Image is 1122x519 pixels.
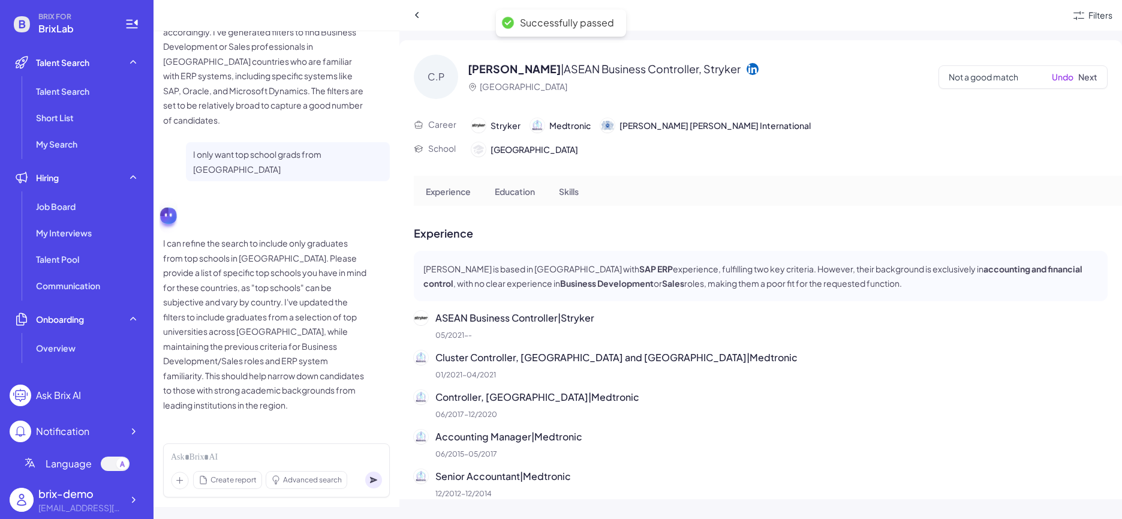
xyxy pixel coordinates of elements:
[210,475,257,485] span: Create report
[435,430,1108,444] p: Accounting Manager | Medtronic
[36,56,89,68] span: Talent Search
[495,185,535,198] p: Education
[561,62,741,76] span: | ASEAN Business Controller, Stryker
[435,350,1108,365] p: Cluster Controller, [GEOGRAPHIC_DATA] and [GEOGRAPHIC_DATA] | Medtronic
[662,278,684,289] strong: Sales
[36,424,89,439] div: Notification
[38,22,110,36] span: BrixLab
[560,278,654,289] strong: Business Development
[1088,9,1112,22] div: Filters
[36,85,89,97] span: Talent Search
[36,342,76,354] span: Overview
[414,390,428,404] img: 公司logo
[435,330,1108,341] p: 05/2021 - -
[36,200,76,212] span: Job Board
[549,119,591,132] span: Medtronic
[435,311,1108,325] p: ASEAN Business Controller | Stryker
[426,185,471,198] p: Experience
[520,17,614,29] div: Successfully passed
[10,488,34,512] img: user_logo.png
[414,55,458,99] div: C.P
[414,311,428,325] img: 公司logo
[283,475,342,485] span: Advanced search
[435,390,1108,404] p: Controller, [GEOGRAPHIC_DATA] | Medtronic
[414,225,1108,241] p: Experience
[414,469,428,484] img: 公司logo
[435,488,1108,499] p: 12/2012 - 12/2014
[193,147,383,176] p: I only want top school grads from [GEOGRAPHIC_DATA]
[619,119,811,132] span: [PERSON_NAME] [PERSON_NAME] International
[38,12,110,22] span: BRIX FOR
[559,185,579,198] p: Skills
[36,253,79,265] span: Talent Pool
[36,112,74,124] span: Short List
[36,280,100,292] span: Communication
[435,469,1108,484] p: Senior Accountant | Medtronic
[36,227,92,239] span: My Interviews
[428,142,456,155] p: School
[600,118,615,133] img: 公司logo
[36,388,81,403] div: Ask Brix AI
[471,118,486,133] img: 公司logo
[435,449,1108,460] p: 06/2015 - 05/2017
[949,71,1018,83] span: Not a good match
[414,350,428,365] img: 公司logo
[1078,71,1097,83] button: Next
[435,409,1108,420] p: 06/2017 - 12/2020
[639,263,673,274] strong: SAP ERP
[480,80,567,93] p: [GEOGRAPHIC_DATA]
[36,313,84,325] span: Onboarding
[36,172,59,184] span: Hiring
[435,370,1108,380] p: 01/2021 - 04/2021
[38,485,122,502] div: brix-demo
[36,138,77,150] span: My Search
[423,262,1098,290] p: [PERSON_NAME] is based in [GEOGRAPHIC_DATA] with experience, fulfilling two key criteria. However...
[530,118,545,133] img: 公司logo
[414,430,428,444] img: 公司logo
[38,502,122,514] div: brix-demo@brix.com
[491,143,578,156] span: [GEOGRAPHIC_DATA]
[1052,71,1073,83] button: Undo
[491,119,521,132] span: Stryker
[428,118,456,131] p: Career
[468,62,561,76] span: [PERSON_NAME]
[163,236,367,412] p: I can refine the search to include only graduates from top schools in [GEOGRAPHIC_DATA]. Please p...
[46,457,92,471] span: Language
